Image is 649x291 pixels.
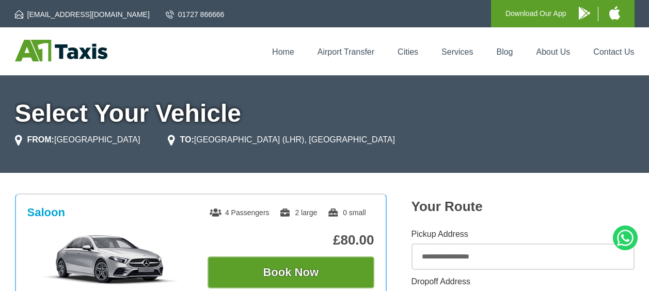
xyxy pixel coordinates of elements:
[441,47,473,56] a: Services
[279,208,317,217] span: 2 large
[15,101,635,126] h1: Select Your Vehicle
[15,40,107,61] img: A1 Taxis St Albans LTD
[272,47,294,56] a: Home
[208,256,374,288] button: Book Now
[27,135,54,144] strong: FROM:
[536,47,571,56] a: About Us
[318,47,374,56] a: Airport Transfer
[496,47,513,56] a: Blog
[180,135,194,144] strong: TO:
[579,7,590,20] img: A1 Taxis Android App
[505,7,566,20] p: Download Our App
[208,232,374,248] p: £80.00
[327,208,366,217] span: 0 small
[168,134,395,146] li: [GEOGRAPHIC_DATA] (LHR), [GEOGRAPHIC_DATA]
[33,234,188,285] img: Saloon
[411,230,635,238] label: Pickup Address
[210,208,270,217] span: 4 Passengers
[398,47,418,56] a: Cities
[593,47,634,56] a: Contact Us
[15,134,140,146] li: [GEOGRAPHIC_DATA]
[411,278,635,286] label: Dropoff Address
[411,199,635,215] h2: Your Route
[166,9,225,20] a: 01727 866666
[15,9,150,20] a: [EMAIL_ADDRESS][DOMAIN_NAME]
[27,206,65,219] h3: Saloon
[609,6,620,20] img: A1 Taxis iPhone App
